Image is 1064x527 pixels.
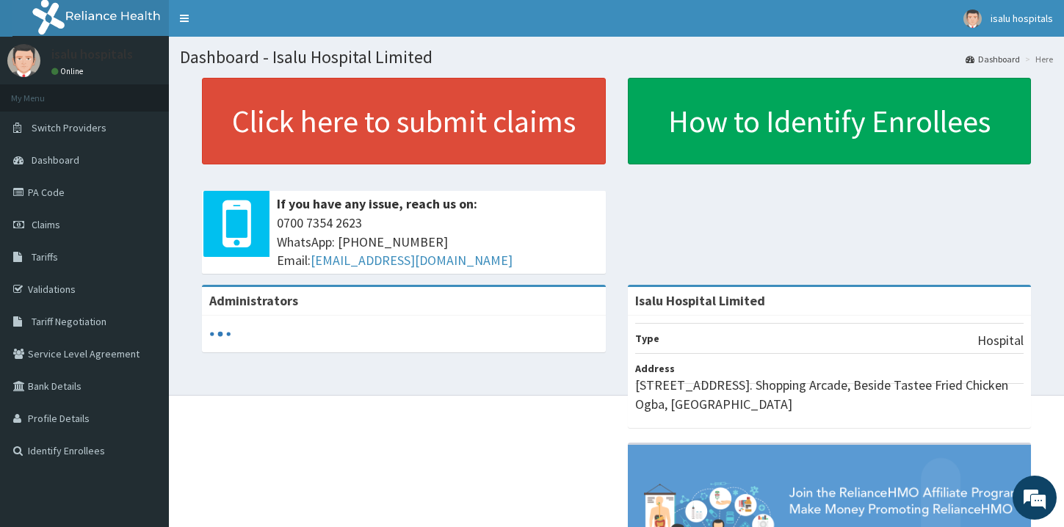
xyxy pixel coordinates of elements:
[311,252,513,269] a: [EMAIL_ADDRESS][DOMAIN_NAME]
[277,214,598,270] span: 0700 7354 2623 WhatsApp: [PHONE_NUMBER] Email:
[209,323,231,345] svg: audio-loading
[277,195,477,212] b: If you have any issue, reach us on:
[209,292,298,309] b: Administrators
[963,10,982,28] img: User Image
[977,331,1024,350] p: Hospital
[32,218,60,231] span: Claims
[7,44,40,77] img: User Image
[635,376,1024,413] p: [STREET_ADDRESS]. Shopping Arcade, Beside Tastee Fried Chicken Ogba, [GEOGRAPHIC_DATA]
[32,250,58,263] span: Tariffs
[51,66,87,76] a: Online
[635,292,765,309] strong: Isalu Hospital Limited
[202,78,606,164] a: Click here to submit claims
[1021,53,1053,65] li: Here
[32,121,106,134] span: Switch Providers
[635,362,675,375] b: Address
[180,48,1053,67] h1: Dashboard - Isalu Hospital Limited
[966,53,1020,65] a: Dashboard
[991,12,1053,25] span: isalu hospitals
[628,78,1032,164] a: How to Identify Enrollees
[32,153,79,167] span: Dashboard
[51,48,133,61] p: isalu hospitals
[635,332,659,345] b: Type
[32,315,106,328] span: Tariff Negotiation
